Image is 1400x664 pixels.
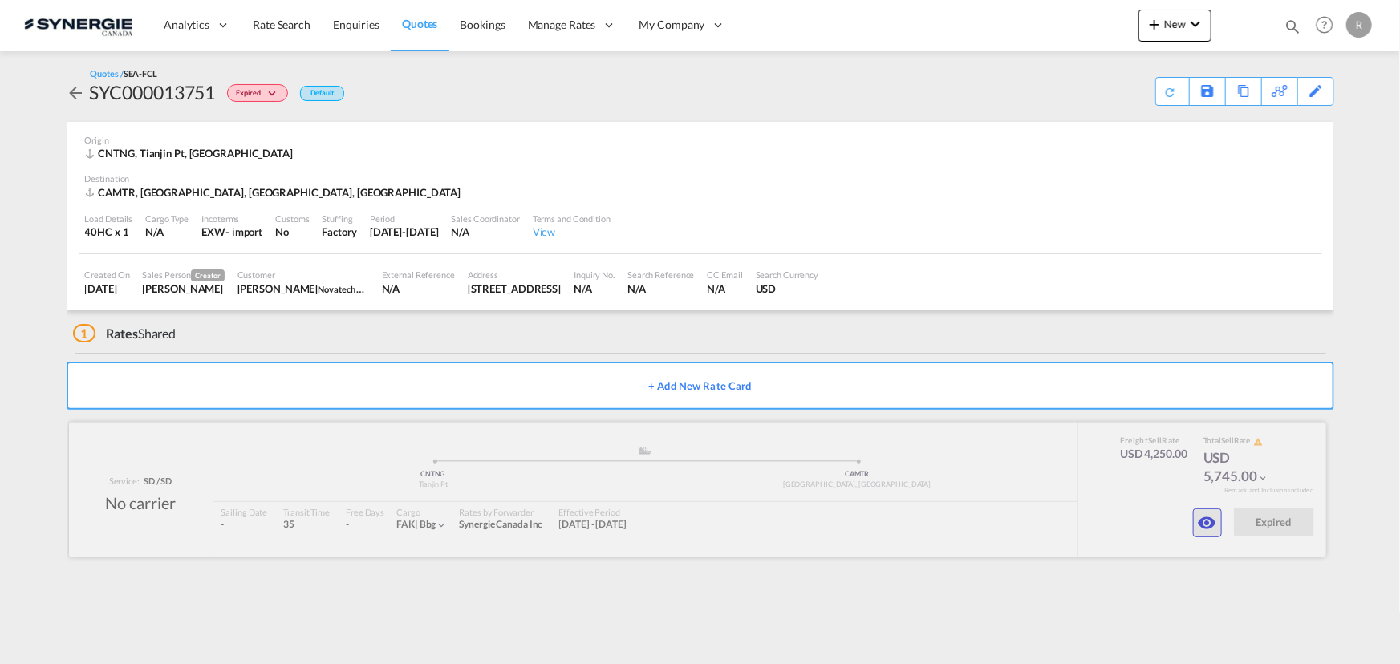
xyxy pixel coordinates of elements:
[1346,12,1372,38] div: R
[756,281,819,296] div: USD
[1145,18,1205,30] span: New
[1311,11,1346,40] div: Help
[225,225,262,239] div: - import
[85,213,133,225] div: Load Details
[145,225,189,239] div: N/A
[402,17,437,30] span: Quotes
[85,185,465,200] div: CAMTR, Montreal, QC, Americas
[452,225,520,239] div: N/A
[90,79,216,105] div: SYC000013751
[143,269,225,281] div: Sales Person
[275,225,309,239] div: No
[67,362,1334,410] button: + Add New Rate Card
[370,213,439,225] div: Period
[85,269,130,281] div: Created On
[639,17,705,33] span: My Company
[201,225,225,239] div: EXW
[708,281,743,296] div: N/A
[145,213,189,225] div: Cargo Type
[1164,78,1181,99] div: Quote PDF is not available at this time
[99,147,293,160] span: CNTNG, Tianjin Pt, [GEOGRAPHIC_DATA]
[756,269,819,281] div: Search Currency
[323,213,357,225] div: Stuffing
[215,79,291,105] div: Change Status Here
[533,225,611,239] div: View
[236,88,264,103] span: Expired
[85,134,1316,146] div: Origin
[452,213,520,225] div: Sales Coordinator
[1190,78,1225,105] div: Save As Template
[300,86,344,101] div: Default
[627,281,694,296] div: N/A
[333,18,379,31] span: Enquiries
[627,269,694,281] div: Search Reference
[574,269,615,281] div: Inquiry No.
[73,325,177,342] div: Shared
[227,84,287,102] div: Change Status Here
[461,18,505,31] span: Bookings
[253,18,310,31] span: Rate Search
[67,79,90,105] div: icon-arrow-left
[468,269,561,281] div: Address
[143,281,225,296] div: Rosa Ho
[468,281,561,296] div: 3092, English Creek Avenue, Egg Harbor Township NJ 08234 USA
[1284,18,1301,35] md-icon: icon-magnify
[1198,513,1217,532] md-icon: icon-eye
[382,269,455,281] div: External Reference
[1186,14,1205,34] md-icon: icon-chevron-down
[382,281,455,296] div: N/A
[237,281,369,296] div: Adam Petrosh
[1145,14,1164,34] md-icon: icon-plus 400-fg
[85,146,297,160] div: CNTNG, Tianjin Pt, Asia Pacific
[85,225,133,239] div: 40HC x 1
[164,17,209,33] span: Analytics
[1193,508,1222,537] button: icon-eye
[106,326,138,341] span: Rates
[533,213,611,225] div: Terms and Condition
[708,269,743,281] div: CC Email
[370,225,439,239] div: 14 Aug 2025
[1284,18,1301,42] div: icon-magnify
[528,17,596,33] span: Manage Rates
[275,213,309,225] div: Customs
[318,282,420,295] span: Novatech Entry Doors LLC
[91,67,158,79] div: Quotes /SEA-FCL
[191,269,224,281] span: Creator
[265,90,284,99] md-icon: icon-chevron-down
[1163,85,1178,99] md-icon: icon-refresh
[67,83,86,103] md-icon: icon-arrow-left
[574,281,615,296] div: N/A
[124,68,157,79] span: SEA-FCL
[201,213,262,225] div: Incoterms
[1311,11,1338,38] span: Help
[1138,10,1211,42] button: icon-plus 400-fgNewicon-chevron-down
[85,281,130,296] div: 4 Aug 2025
[237,269,369,281] div: Customer
[85,172,1316,184] div: Destination
[323,225,357,239] div: Factory Stuffing
[73,324,96,342] span: 1
[24,7,132,43] img: 1f56c880d42311ef80fc7dca854c8e59.png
